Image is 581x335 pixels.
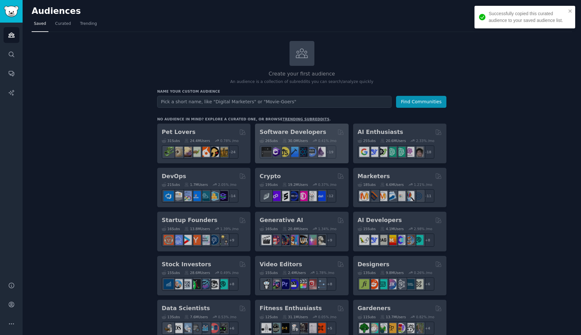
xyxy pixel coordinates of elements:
a: Curated [53,19,73,32]
img: GummySearch logo [4,6,19,17]
input: Pick a short name, like "Digital Marketers" or "Movie-Goers" [157,96,392,108]
button: close [568,8,573,14]
h3: Name your custom audience [157,89,446,94]
p: An audience is a collection of subreddits you can search/analyze quickly [157,79,446,85]
div: No audience in mind? Explore a curated one, or browse . [157,117,331,121]
span: Curated [55,21,71,27]
h2: Create your first audience [157,70,446,78]
h2: Audiences [32,6,520,16]
a: Saved [32,19,48,32]
span: Trending [80,21,97,27]
a: Trending [78,19,99,32]
button: Find Communities [396,96,446,108]
a: trending subreddits [282,117,329,121]
div: Successfully copied this curated audience to your saved audience list. [489,10,566,24]
span: Saved [34,21,46,27]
